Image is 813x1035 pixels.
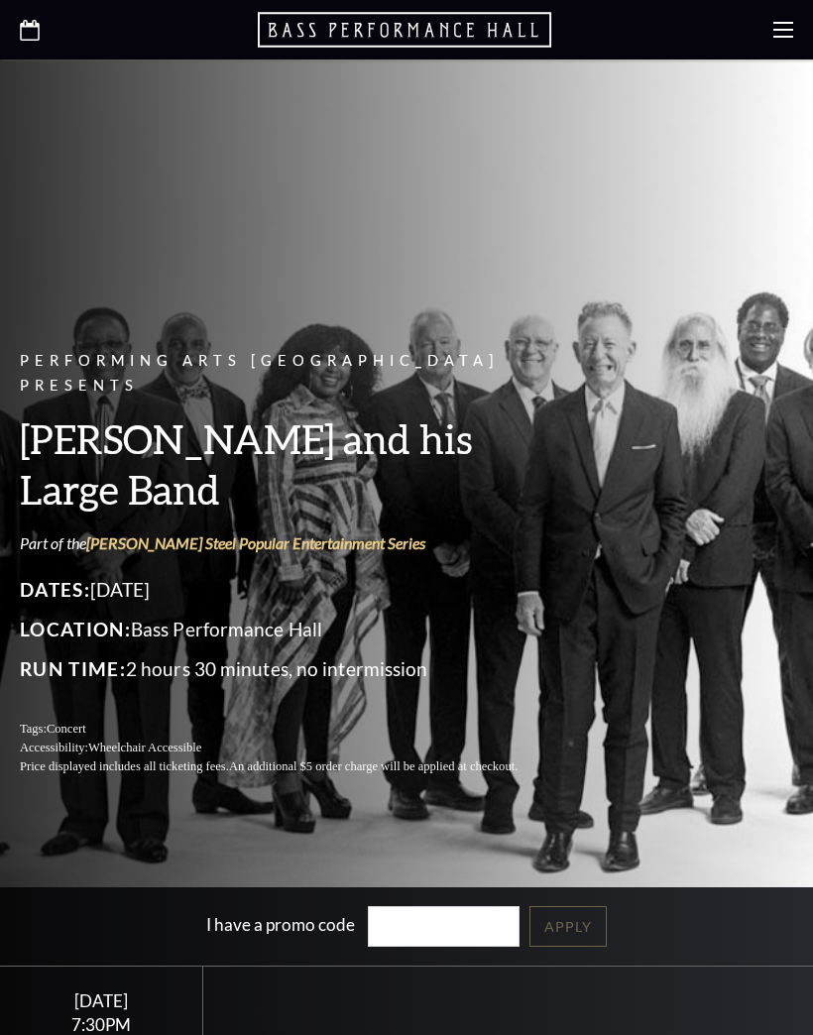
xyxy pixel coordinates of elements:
[24,1016,179,1033] div: 7:30PM
[20,349,565,399] p: Performing Arts [GEOGRAPHIC_DATA] Presents
[20,653,565,685] p: 2 hours 30 minutes, no intermission
[20,532,565,554] p: Part of the
[20,578,90,601] span: Dates:
[20,739,565,757] p: Accessibility:
[20,618,131,640] span: Location:
[20,720,565,739] p: Tags:
[88,741,201,754] span: Wheelchair Accessible
[229,759,518,773] span: An additional $5 order charge will be applied at checkout.
[47,722,86,736] span: Concert
[20,574,565,606] p: [DATE]
[206,914,355,935] label: I have a promo code
[20,657,126,680] span: Run Time:
[24,990,179,1011] div: [DATE]
[86,533,425,552] a: [PERSON_NAME] Steel Popular Entertainment Series
[20,614,565,645] p: Bass Performance Hall
[20,757,565,776] p: Price displayed includes all ticketing fees.
[20,413,565,515] h3: [PERSON_NAME] and his Large Band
